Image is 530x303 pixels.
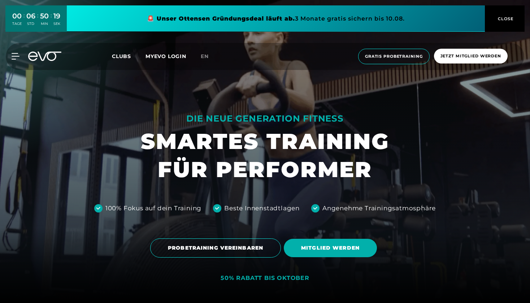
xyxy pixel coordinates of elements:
[141,127,389,184] h1: SMARTES TRAINING FÜR PERFORMER
[221,275,309,282] div: 50% RABATT BIS OKTOBER
[284,233,380,263] a: MITGLIED WERDEN
[53,21,60,26] div: SEK
[224,204,300,213] div: Beste Innenstadtlagen
[12,21,22,26] div: TAGE
[141,113,389,124] div: DIE NEUE GENERATION FITNESS
[150,233,284,263] a: PROBETRAINING VEREINBAREN
[301,244,360,252] span: MITGLIED WERDEN
[485,5,525,32] button: CLOSE
[40,21,49,26] div: MIN
[432,49,510,64] a: Jetzt Mitglied werden
[440,53,501,59] span: Jetzt Mitglied werden
[496,16,514,22] span: CLOSE
[53,11,60,21] div: 19
[26,11,35,21] div: 06
[112,53,145,60] a: Clubs
[356,49,432,64] a: Gratis Probetraining
[40,11,49,21] div: 50
[322,204,436,213] div: Angenehme Trainingsatmosphäre
[145,53,186,60] a: MYEVO LOGIN
[201,52,217,61] a: en
[112,53,131,60] span: Clubs
[105,204,201,213] div: 100% Fokus auf dein Training
[26,21,35,26] div: STD
[23,12,25,31] div: :
[12,11,22,21] div: 00
[365,53,423,60] span: Gratis Probetraining
[37,12,38,31] div: :
[51,12,52,31] div: :
[168,244,263,252] span: PROBETRAINING VEREINBAREN
[201,53,209,60] span: en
